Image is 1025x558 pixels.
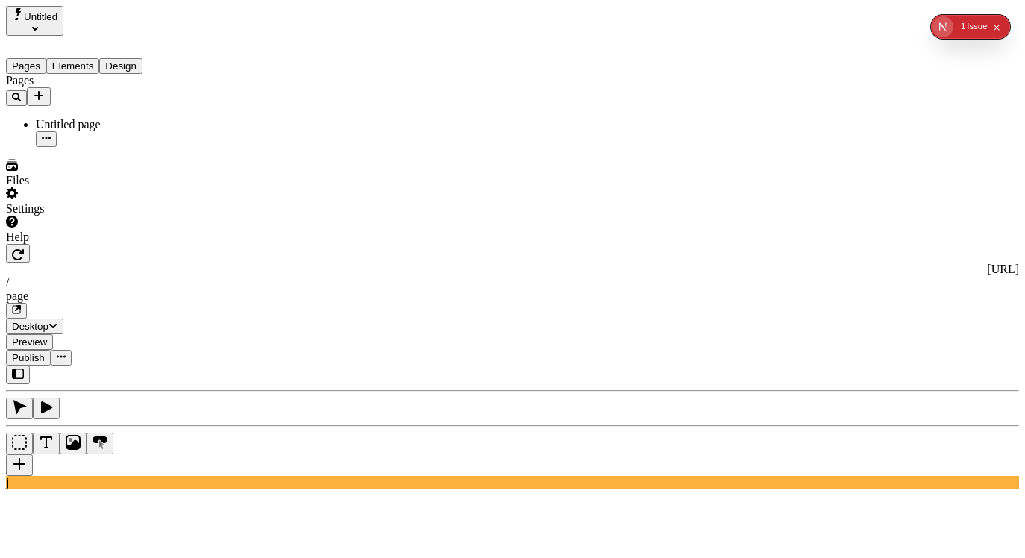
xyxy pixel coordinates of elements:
[27,87,51,106] button: Add new
[6,289,1019,303] div: page
[12,336,47,348] span: Preview
[6,276,1019,289] div: /
[6,202,185,216] div: Settings
[6,350,51,366] button: Publish
[60,433,87,454] button: Image
[6,6,63,36] button: Select site
[99,58,142,74] button: Design
[6,433,33,454] button: Box
[36,118,185,131] div: Untitled page
[6,263,1019,276] div: [URL]
[6,74,185,87] div: Pages
[6,231,185,244] div: Help
[6,476,1019,489] div: j
[6,174,185,187] div: Files
[6,319,63,334] button: Desktop
[12,321,48,332] span: Desktop
[6,334,53,350] button: Preview
[46,58,100,74] button: Elements
[87,433,113,454] button: Button
[24,11,57,22] span: Untitled
[6,58,46,74] button: Pages
[12,352,45,363] span: Publish
[33,433,60,454] button: Text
